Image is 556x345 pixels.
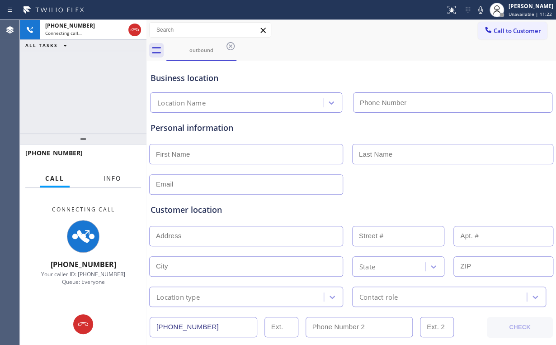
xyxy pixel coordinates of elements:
div: Contact role [359,292,398,302]
div: Customer location [151,204,552,216]
input: Email [149,174,343,195]
input: Address [149,226,343,246]
button: Hang up [128,24,141,36]
button: Call [40,170,70,187]
div: outbound [167,47,236,53]
div: Business location [151,72,552,84]
input: First Name [149,144,343,164]
span: Call to Customer [494,27,541,35]
input: Phone Number [150,317,257,337]
span: ALL TASKS [25,42,58,48]
input: Phone Number 2 [306,317,413,337]
input: Apt. # [453,226,553,246]
span: [PHONE_NUMBER] [45,22,95,29]
button: ALL TASKS [20,40,76,51]
span: [PHONE_NUMBER] [25,149,83,157]
span: Connecting Call [52,206,115,213]
div: [PERSON_NAME] [509,2,553,10]
input: Ext. [264,317,298,337]
input: ZIP [453,256,553,277]
span: [PHONE_NUMBER] [51,259,116,269]
span: Info [104,174,121,182]
span: Unavailable | 11:22 [509,11,552,17]
button: Hang up [73,314,93,334]
div: Location type [156,292,200,302]
input: Phone Number [353,92,552,113]
input: Last Name [352,144,553,164]
button: CHECK [487,317,552,338]
div: State [359,261,375,272]
input: Street # [352,226,444,246]
input: Ext. 2 [420,317,454,337]
span: Connecting call… [45,30,82,36]
div: Location Name [157,98,206,108]
button: Info [98,170,127,187]
span: Your caller ID: [PHONE_NUMBER] Queue: Everyone [41,270,125,286]
div: Personal information [151,122,552,134]
button: Mute [474,4,487,16]
input: City [149,256,343,277]
input: Search [150,23,271,37]
button: Call to Customer [478,22,547,39]
span: Call [45,174,64,182]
